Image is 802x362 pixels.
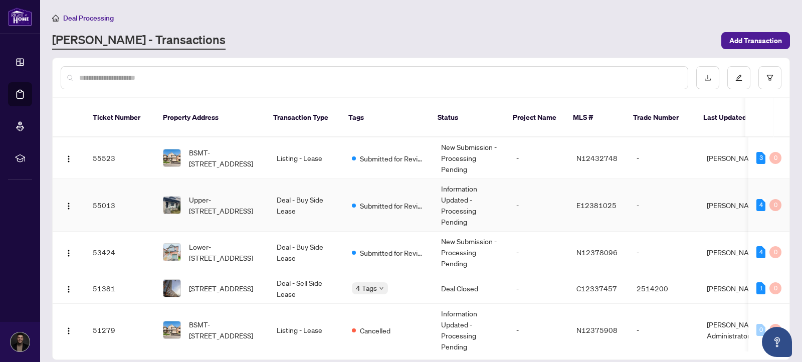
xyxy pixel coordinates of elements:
img: Logo [65,249,73,257]
span: filter [766,74,773,81]
img: thumbnail-img [163,197,180,214]
div: 1 [756,282,765,294]
span: Submitted for Review [360,247,425,258]
button: Open asap [762,327,792,357]
img: thumbnail-img [163,244,180,261]
td: Listing - Lease [269,137,344,179]
span: 4 Tags [356,282,377,294]
button: Logo [61,150,77,166]
button: Add Transaction [721,32,790,49]
div: 4 [756,246,765,258]
span: N12432748 [576,153,618,162]
td: 51381 [85,273,155,304]
span: N12378096 [576,248,618,257]
td: New Submission - Processing Pending [433,137,508,179]
td: - [629,304,699,356]
td: Deal Closed [433,273,508,304]
span: Submitted for Review [360,153,425,164]
span: down [379,286,384,291]
td: - [508,137,568,179]
img: thumbnail-img [163,280,180,297]
img: Logo [65,155,73,163]
div: 4 [756,199,765,211]
span: E12381025 [576,201,617,210]
th: Trade Number [625,98,695,137]
img: Logo [65,285,73,293]
span: home [52,15,59,22]
td: - [629,137,699,179]
td: 2514200 [629,273,699,304]
td: - [508,273,568,304]
td: - [629,232,699,273]
td: [PERSON_NAME] [699,179,774,232]
button: Logo [61,280,77,296]
th: Tags [340,98,430,137]
th: Transaction Type [265,98,340,137]
span: BSMT-[STREET_ADDRESS] [189,319,261,341]
div: 0 [769,324,781,336]
td: - [508,232,568,273]
img: Profile Icon [11,332,30,351]
td: Listing - Lease [269,304,344,356]
th: Ticket Number [85,98,155,137]
td: 53424 [85,232,155,273]
td: Deal - Sell Side Lease [269,273,344,304]
span: edit [735,74,742,81]
td: [PERSON_NAME] [699,273,774,304]
div: 0 [769,246,781,258]
button: Logo [61,244,77,260]
th: Last Updated By [695,98,770,137]
div: 3 [756,152,765,164]
button: Logo [61,197,77,213]
span: Deal Processing [63,14,114,23]
td: [PERSON_NAME] [699,137,774,179]
span: download [704,74,711,81]
img: Logo [65,202,73,210]
span: Lower-[STREET_ADDRESS] [189,241,261,263]
div: 0 [769,152,781,164]
td: - [508,304,568,356]
td: Deal - Buy Side Lease [269,232,344,273]
span: Cancelled [360,325,390,336]
td: New Submission - Processing Pending [433,232,508,273]
a: [PERSON_NAME] - Transactions [52,32,226,50]
td: Information Updated - Processing Pending [433,179,508,232]
button: Logo [61,322,77,338]
span: N12375908 [576,325,618,334]
span: Submitted for Review [360,200,425,211]
td: - [508,179,568,232]
th: Property Address [155,98,265,137]
button: filter [758,66,781,89]
img: thumbnail-img [163,149,180,166]
span: [STREET_ADDRESS] [189,283,253,294]
span: BSMT-[STREET_ADDRESS] [189,147,261,169]
td: 51279 [85,304,155,356]
div: 0 [756,324,765,336]
th: MLS # [565,98,625,137]
div: 0 [769,199,781,211]
img: Logo [65,327,73,335]
th: Project Name [505,98,565,137]
img: thumbnail-img [163,321,180,338]
button: download [696,66,719,89]
td: Deal - Buy Side Lease [269,179,344,232]
td: 55523 [85,137,155,179]
div: 0 [769,282,781,294]
td: Information Updated - Processing Pending [433,304,508,356]
button: edit [727,66,750,89]
td: 55013 [85,179,155,232]
span: Upper-[STREET_ADDRESS] [189,194,261,216]
td: - [629,179,699,232]
span: C12337457 [576,284,617,293]
td: [PERSON_NAME] Administrator [699,304,774,356]
span: Add Transaction [729,33,782,49]
th: Status [430,98,505,137]
img: logo [8,8,32,26]
td: [PERSON_NAME] [699,232,774,273]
